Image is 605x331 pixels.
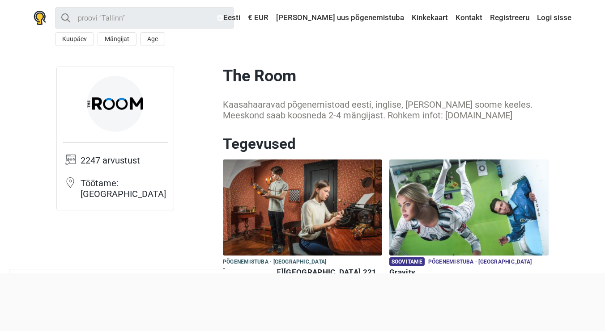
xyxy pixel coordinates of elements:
[389,159,549,256] img: Gravity
[81,177,168,205] td: Töötame: [GEOGRAPHIC_DATA]
[98,32,136,46] button: Mängijat
[223,268,382,286] h6: [PERSON_NAME][GEOGRAPHIC_DATA] 221 B
[78,273,528,329] iframe: Advertisement
[34,11,46,25] img: Nowescape logo
[223,257,326,267] span: Põgenemistuba · [GEOGRAPHIC_DATA]
[140,32,165,46] button: Age
[81,154,168,177] td: 2247 arvustust
[389,257,425,266] span: Soovitame
[223,159,382,306] a: Baker Street 221 B Põgenemistuba · [GEOGRAPHIC_DATA] [PERSON_NAME][GEOGRAPHIC_DATA] 221 B Alates ...
[223,99,549,121] div: Kaasahaaravad põgenemistoad eesti, inglise, [PERSON_NAME] soome keeles. Meeskond saab koosneda 2-...
[215,10,243,26] a: Eesti
[453,10,485,26] a: Kontakt
[223,67,549,86] h1: The Room
[217,15,223,21] img: Eesti
[9,269,277,322] div: See veebileht kasutab enda ja kolmandate osapoolte küpsiseid, et tuua sinuni parim kasutajakogemu...
[223,135,549,153] h2: Tegevused
[488,10,532,26] a: Registreeru
[274,10,406,26] a: [PERSON_NAME] uus põgenemistuba
[389,159,549,296] a: Gravity Soovitame Põgenemistuba · [GEOGRAPHIC_DATA] Gravity Alates €24 inimese kohta Star4.7 (583)
[55,32,94,46] button: Kuupäev
[246,10,271,26] a: € EUR
[428,257,532,267] span: Põgenemistuba · [GEOGRAPHIC_DATA]
[389,268,549,277] h6: Gravity
[535,10,571,26] a: Logi sisse
[409,10,450,26] a: Kinkekaart
[55,7,234,29] input: proovi “Tallinn”
[223,159,382,256] img: Baker Street 221 B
